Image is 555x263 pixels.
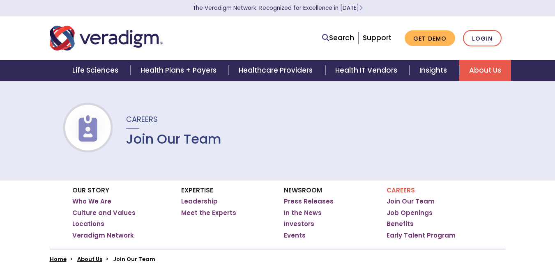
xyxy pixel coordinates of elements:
span: Careers [126,114,158,124]
a: Login [463,30,502,47]
a: Life Sciences [62,60,131,81]
a: Early Talent Program [387,231,456,240]
a: Press Releases [284,197,334,206]
a: Culture and Values [72,209,136,217]
a: Insights [410,60,459,81]
a: Benefits [387,220,414,228]
a: Healthcare Providers [229,60,325,81]
h1: Join Our Team [126,131,221,147]
a: Veradigm Network [72,231,134,240]
a: Get Demo [405,30,455,46]
a: Job Openings [387,209,433,217]
a: The Veradigm Network: Recognized for Excellence in [DATE]Learn More [193,4,363,12]
a: About Us [77,255,102,263]
a: Investors [284,220,314,228]
a: Events [284,231,306,240]
a: Join Our Team [387,197,435,206]
a: Locations [72,220,104,228]
img: Veradigm logo [50,25,163,52]
span: Learn More [359,4,363,12]
a: Meet the Experts [181,209,236,217]
a: Support [363,33,391,43]
a: Who We Are [72,197,111,206]
a: Home [50,255,67,263]
a: Leadership [181,197,218,206]
a: Health IT Vendors [325,60,410,81]
a: In the News [284,209,322,217]
a: Health Plans + Payers [131,60,229,81]
a: About Us [459,60,511,81]
a: Search [322,32,354,43]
